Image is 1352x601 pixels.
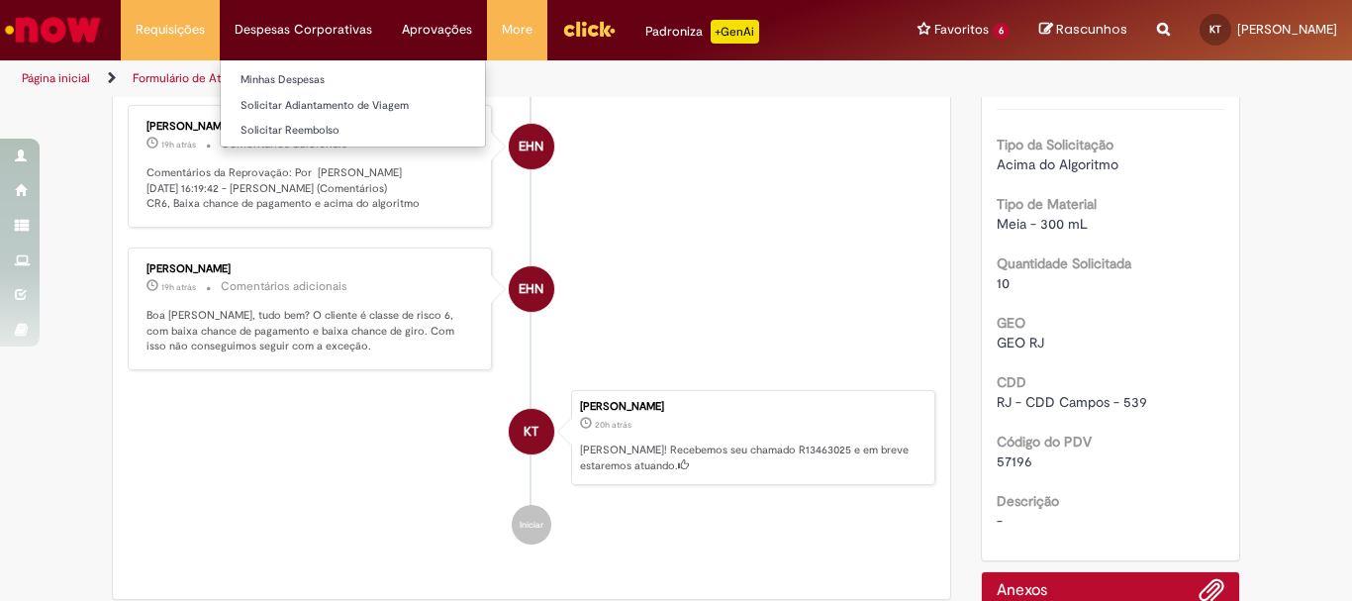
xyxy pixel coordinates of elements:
span: 19h atrás [161,281,196,293]
span: Acima do Algoritmo [997,155,1118,173]
span: 19h atrás [161,139,196,150]
div: Erick Henrique Nery [509,266,554,312]
span: KT [1209,23,1221,36]
b: GEO [997,314,1025,332]
span: 20h atrás [595,419,631,431]
span: EHN [519,123,543,170]
ul: Despesas Corporativas [220,59,486,148]
span: Rascunhos [1056,20,1127,39]
ul: Trilhas de página [15,60,887,97]
div: [PERSON_NAME] [146,121,476,133]
span: GEO RJ [997,334,1044,351]
b: CDD [997,373,1026,391]
span: Despesas Corporativas [235,20,372,40]
p: +GenAi [711,20,759,44]
p: Comentários da Reprovação: Por [PERSON_NAME] [DATE] 16:19:42 - [PERSON_NAME] (Comentários) CR6, B... [146,165,476,212]
span: - [997,512,1003,530]
span: Favoritos [934,20,989,40]
a: Minhas Despesas [221,69,485,91]
b: Tipo da Solicitação [997,136,1113,153]
a: Solicitar Reembolso [221,120,485,142]
img: click_logo_yellow_360x200.png [562,14,616,44]
span: Meia - 300 mL [997,215,1088,233]
span: Requisições [136,20,205,40]
span: EHN [519,265,543,313]
span: KT [524,408,538,455]
li: Karine Barbosa Marinho Teixeira [128,390,935,485]
h2: Anexos [997,582,1047,600]
span: RJ - CDD Campos - 539 [997,393,1147,411]
span: Aprovações [402,20,472,40]
time: 29/08/2025 16:19:09 [161,281,196,293]
b: Tipo de Material [997,195,1097,213]
time: 29/08/2025 15:28:17 [595,419,631,431]
a: Página inicial [22,70,90,86]
p: [PERSON_NAME]! Recebemos seu chamado R13463025 e em breve estaremos atuando. [580,443,924,473]
span: 6 [993,23,1010,40]
small: Comentários adicionais [221,278,347,295]
span: [PERSON_NAME] [1237,21,1337,38]
a: Solicitar Adiantamento de Viagem [221,95,485,117]
div: [PERSON_NAME] [146,263,476,275]
span: 10 [997,274,1010,292]
div: Erick Henrique Nery [509,124,554,169]
span: 57196 [997,452,1032,470]
div: Karine Barbosa Marinho Teixeira [509,409,554,454]
a: Formulário de Atendimento [133,70,279,86]
div: Padroniza [645,20,759,44]
b: Quantidade Solicitada [997,254,1131,272]
b: Descrição [997,492,1059,510]
div: [PERSON_NAME] [580,401,924,413]
p: Boa [PERSON_NAME], tudo bem? O cliente é classe de risco 6, com baixa chance de pagamento e baixa... [146,308,476,354]
img: ServiceNow [2,10,104,50]
a: Rascunhos [1039,21,1127,40]
b: Código do PDV [997,433,1092,451]
ul: Histórico de tíquete [128,85,935,564]
span: More [502,20,532,40]
time: 29/08/2025 16:19:43 [161,139,196,150]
